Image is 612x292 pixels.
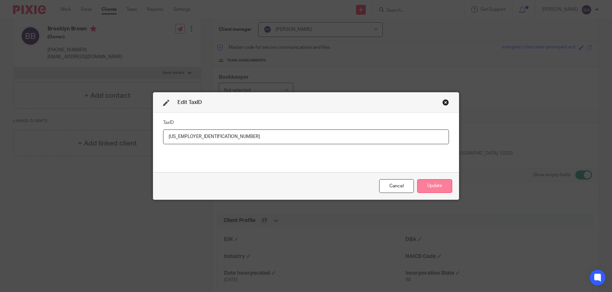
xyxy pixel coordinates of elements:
[379,179,414,193] div: Close this dialog window
[417,179,452,193] button: Update
[163,119,174,126] label: TaxID
[177,100,202,105] span: Edit TaxID
[163,129,449,144] input: TaxID
[442,99,449,106] div: Close this dialog window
